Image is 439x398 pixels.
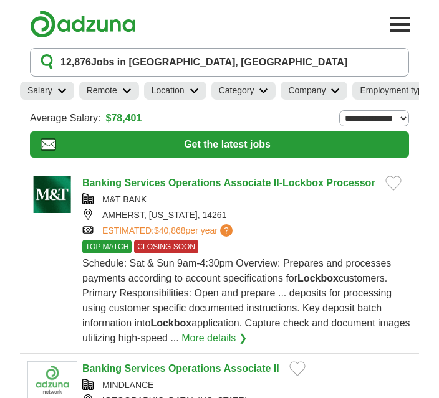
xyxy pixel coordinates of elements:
[211,82,276,100] a: Category
[20,82,74,100] a: Salary
[134,240,198,253] span: CLOSING SOON
[60,55,91,70] span: 12,876
[150,318,191,328] strong: Lockbox
[274,363,279,374] strong: II
[82,258,410,343] span: Schedule: Sat & Sun 9am-4:30pm Overview: Prepares and processes payments according to account spe...
[219,84,254,97] h2: Category
[82,240,132,253] span: TOP MATCH
[281,82,347,100] a: Company
[102,194,147,204] a: M&T BANK
[30,110,409,126] div: Average Salary:
[87,84,117,97] h2: Remote
[82,178,122,188] strong: Banking
[289,361,306,376] button: Add to favorite jobs
[102,224,235,237] a: ESTIMATED:$40,868per year?
[224,363,271,374] strong: Associate
[27,176,77,213] img: M&T Bank logo
[30,131,409,158] button: Get the latest jobs
[125,178,166,188] strong: Services
[282,178,324,188] strong: Lockbox
[82,178,375,188] a: Banking Services Operations Associate II-Lockbox Processor
[79,82,139,100] a: Remote
[288,84,326,97] h2: Company
[360,84,427,97] h2: Employment type
[82,363,122,374] strong: Banking
[154,225,186,235] span: $40,868
[168,178,221,188] strong: Operations
[220,224,233,237] span: ?
[82,379,412,392] div: MINDLANCE
[297,273,339,283] strong: Lockbox
[82,209,412,222] div: AMHERST, [US_STATE], 14261
[106,111,142,126] a: $78,401
[181,331,247,346] a: More details ❯
[27,84,52,97] h2: Salary
[224,178,271,188] strong: Associate
[274,178,279,188] strong: II
[30,48,409,77] button: 12,876Jobs in [GEOGRAPHIC_DATA], [GEOGRAPHIC_DATA]
[60,55,347,70] h1: Jobs in [GEOGRAPHIC_DATA], [GEOGRAPHIC_DATA]
[144,82,206,100] a: Location
[168,363,221,374] strong: Operations
[56,137,398,152] span: Get the latest jobs
[152,84,185,97] h2: Location
[82,363,279,374] a: Banking Services Operations Associate II
[326,178,375,188] strong: Processor
[125,363,166,374] strong: Services
[387,11,414,38] button: Toggle main navigation menu
[385,176,402,191] button: Add to favorite jobs
[30,10,136,38] img: Adzuna logo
